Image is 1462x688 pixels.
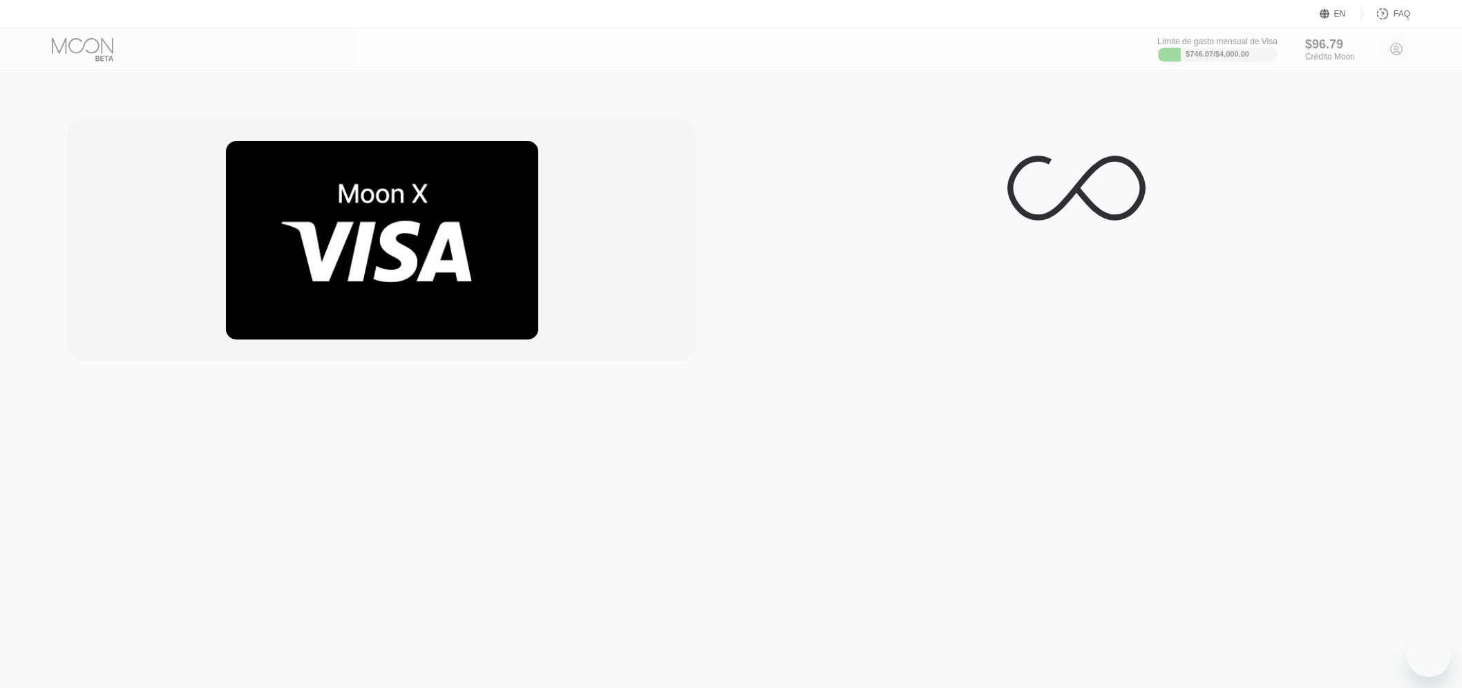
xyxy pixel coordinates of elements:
[1157,37,1278,46] div: Límite de gasto mensual de Visa
[1334,9,1346,19] div: EN
[1394,9,1410,19] div: FAQ
[1320,7,1362,21] div: EN
[1407,633,1451,677] iframe: Botón para iniciar la ventana de mensajería
[1186,50,1249,58] div: $746.07 / $4,000.00
[1362,7,1410,21] div: FAQ
[1157,37,1278,62] div: Límite de gasto mensual de Visa$746.07/$4,000.00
